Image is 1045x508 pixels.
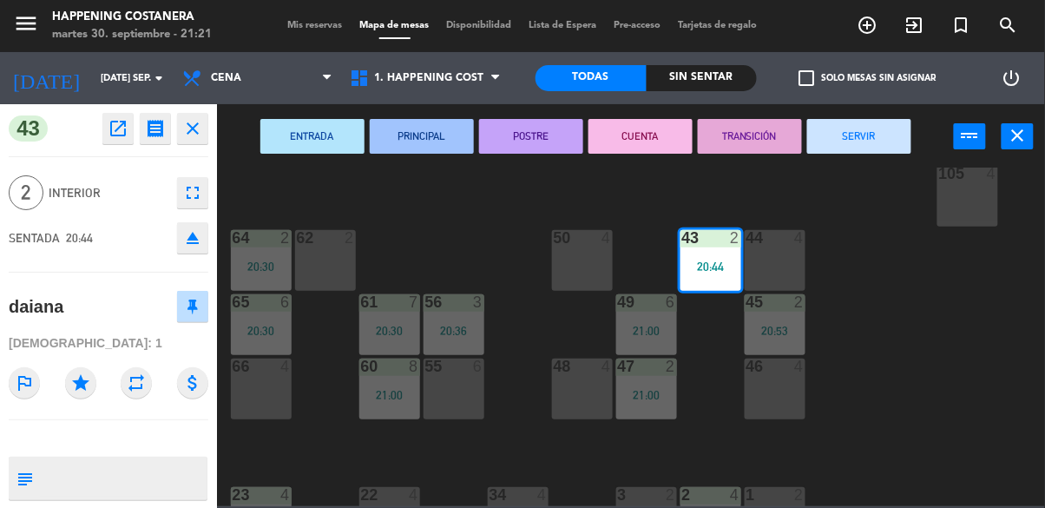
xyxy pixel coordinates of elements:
[954,123,986,149] button: power_input
[231,261,292,273] div: 20:30
[425,294,426,310] div: 56
[601,230,612,246] div: 4
[121,367,152,399] i: repeat
[280,230,291,246] div: 2
[231,325,292,337] div: 20:30
[666,359,676,374] div: 2
[375,72,484,84] span: 1. HAPPENING COST
[618,487,619,503] div: 3
[65,367,96,399] i: star
[698,119,802,154] button: TRANSICIÓN
[682,487,683,503] div: 2
[730,230,740,246] div: 2
[745,325,805,337] div: 20:53
[211,72,241,84] span: Cena
[9,115,48,142] span: 43
[606,21,670,30] span: Pre-acceso
[280,487,291,503] div: 4
[297,230,298,246] div: 62
[537,487,548,503] div: 4
[647,65,758,91] div: Sin sentar
[140,113,171,144] button: receipt
[148,68,169,89] i: arrow_drop_down
[345,230,355,246] div: 2
[177,367,208,399] i: attach_money
[960,125,981,146] i: power_input
[279,21,352,30] span: Mis reservas
[9,328,208,359] div: [DEMOGRAPHIC_DATA]: 1
[670,21,766,30] span: Tarjetas de regalo
[13,10,39,36] i: menu
[409,487,419,503] div: 4
[987,166,997,181] div: 4
[799,70,815,86] span: check_box_outline_blank
[951,15,972,36] i: turned_in_not
[1002,123,1034,149] button: close
[858,15,878,36] i: add_circle_outline
[601,359,612,374] div: 4
[618,359,619,374] div: 47
[746,294,747,310] div: 45
[490,487,490,503] div: 34
[359,325,420,337] div: 20:30
[807,119,911,154] button: SERVIR
[616,325,677,337] div: 21:00
[66,231,93,245] span: 20:44
[521,21,606,30] span: Lista de Espera
[182,182,203,203] i: fullscreen
[1008,125,1029,146] i: close
[15,469,34,488] i: subject
[108,118,128,139] i: open_in_new
[998,15,1019,36] i: search
[182,228,203,248] i: eject
[280,359,291,374] div: 4
[746,230,747,246] div: 44
[52,9,212,26] div: Happening Costanera
[9,293,63,321] div: daiana
[794,359,805,374] div: 4
[49,183,168,203] span: INTERIOR
[177,222,208,254] button: eject
[479,119,583,154] button: POSTRE
[536,65,647,91] div: Todas
[794,487,805,503] div: 2
[260,119,365,154] button: ENTRADA
[616,389,677,401] div: 21:00
[280,294,291,310] div: 6
[618,294,619,310] div: 49
[904,15,925,36] i: exit_to_app
[438,21,521,30] span: Disponibilidad
[177,113,208,144] button: close
[666,487,676,503] div: 2
[1002,68,1022,89] i: power_settings_new
[473,359,483,374] div: 6
[182,118,203,139] i: close
[370,119,474,154] button: PRINCIPAL
[361,294,362,310] div: 61
[424,325,484,337] div: 20:36
[409,359,419,374] div: 8
[359,389,420,401] div: 21:00
[680,261,741,273] div: 20:44
[425,359,426,374] div: 55
[473,294,483,310] div: 3
[588,119,693,154] button: CUENTA
[13,10,39,43] button: menu
[409,294,419,310] div: 7
[746,359,747,374] div: 46
[52,26,212,43] div: martes 30. septiembre - 21:21
[102,113,134,144] button: open_in_new
[352,21,438,30] span: Mapa de mesas
[794,294,805,310] div: 2
[666,294,676,310] div: 6
[177,177,208,208] button: fullscreen
[145,118,166,139] i: receipt
[682,230,683,246] div: 43
[361,487,362,503] div: 22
